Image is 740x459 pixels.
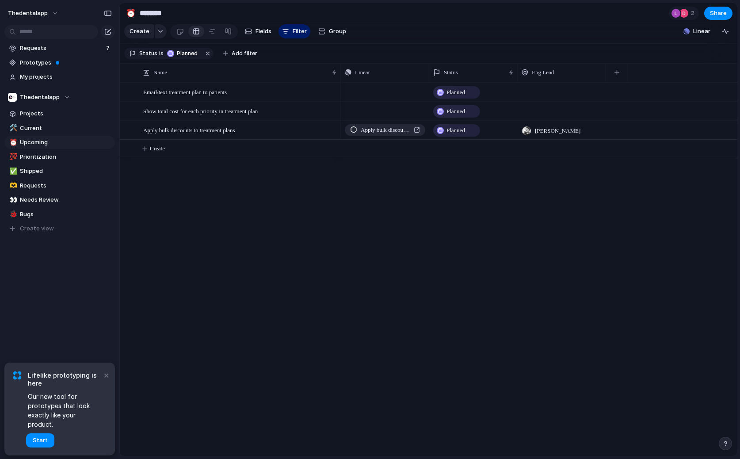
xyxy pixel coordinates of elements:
[33,436,48,445] span: Start
[293,27,307,36] span: Filter
[278,24,310,38] button: Filter
[4,208,115,221] a: 🐞Bugs
[345,124,425,136] a: Apply bulk discounts to treatment plans
[680,25,714,38] button: Linear
[26,433,54,448] button: Start
[4,6,63,20] button: thedentalapp
[8,153,17,161] button: 💯
[164,49,202,58] button: Planned
[710,9,727,18] span: Share
[143,125,235,135] span: Apply bulk discounts to treatment plans
[101,370,111,380] button: Dismiss
[9,138,15,148] div: ⏰
[314,24,351,38] button: Group
[159,50,164,57] span: is
[20,44,103,53] span: Requests
[20,167,112,176] span: Shipped
[177,50,199,57] span: Planned
[329,27,346,36] span: Group
[20,124,112,133] span: Current
[130,27,149,36] span: Create
[9,180,15,191] div: 🫶
[444,68,458,77] span: Status
[4,150,115,164] a: 💯Prioritization
[241,24,275,38] button: Fields
[4,136,115,149] a: ⏰Upcoming
[9,195,15,205] div: 👀
[20,109,112,118] span: Projects
[256,27,271,36] span: Fields
[124,24,154,38] button: Create
[28,392,102,429] span: Our new tool for prototypes that look exactly like your product.
[153,68,167,77] span: Name
[691,9,697,18] span: 2
[9,209,15,219] div: 🐞
[4,107,115,120] a: Projects
[150,144,165,153] span: Create
[532,68,554,77] span: Eng Lead
[232,50,257,57] span: Add filter
[9,166,15,176] div: ✅
[20,73,112,81] span: My projects
[4,222,115,235] button: Create view
[143,87,227,97] span: Email/text treatment plan to patients
[20,195,112,204] span: Needs Review
[139,50,157,57] span: Status
[218,47,263,60] button: Add filter
[9,123,15,133] div: 🛠️
[4,56,115,69] a: Prototypes
[20,181,112,190] span: Requests
[4,70,115,84] a: My projects
[8,138,17,147] button: ⏰
[8,167,17,176] button: ✅
[446,88,465,97] span: Planned
[535,126,580,135] span: [PERSON_NAME]
[8,181,17,190] button: 🫶
[4,42,115,55] a: Requests7
[106,44,111,53] span: 7
[446,107,465,116] span: Planned
[4,122,115,135] a: 🛠️Current
[704,7,732,20] button: Share
[157,49,165,58] button: is
[20,224,54,233] span: Create view
[20,58,112,67] span: Prototypes
[4,179,115,192] a: 🫶Requests
[143,106,258,116] span: Show total cost for each priority in treatment plan
[20,93,60,102] span: Thedentalapp
[355,68,370,77] span: Linear
[28,371,102,387] span: Lifelike prototyping is here
[4,164,115,178] a: ✅Shipped
[8,210,17,219] button: 🐞
[446,126,465,135] span: Planned
[126,7,136,19] div: ⏰
[9,152,15,162] div: 💯
[361,126,410,134] span: Apply bulk discounts to treatment plans
[20,138,112,147] span: Upcoming
[4,91,115,104] button: Thedentalapp
[4,193,115,207] a: 👀Needs Review
[8,195,17,204] button: 👀
[124,6,138,20] button: ⏰
[693,27,710,36] span: Linear
[20,153,112,161] span: Prioritization
[8,9,48,18] span: thedentalapp
[8,124,17,133] button: 🛠️
[20,210,112,219] span: Bugs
